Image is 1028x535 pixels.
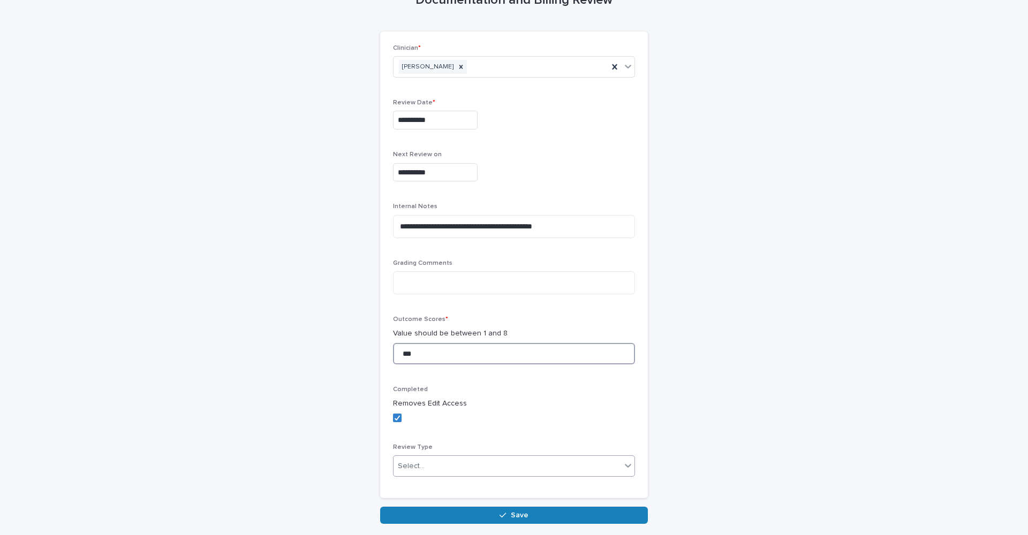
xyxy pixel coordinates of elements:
[398,461,425,472] div: Select...
[393,316,448,323] span: Outcome Scores
[393,398,635,409] p: Removes Edit Access
[393,444,433,450] span: Review Type
[511,511,528,519] span: Save
[393,45,421,51] span: Clinician
[393,328,635,339] p: Value should be between 1 and 8
[380,507,648,524] button: Save
[393,151,442,158] span: Next Review on
[393,100,435,106] span: Review Date
[393,203,437,210] span: Internal Notes
[393,386,428,393] span: Completed
[399,60,455,74] div: [PERSON_NAME]
[393,260,452,266] span: Grading Comments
